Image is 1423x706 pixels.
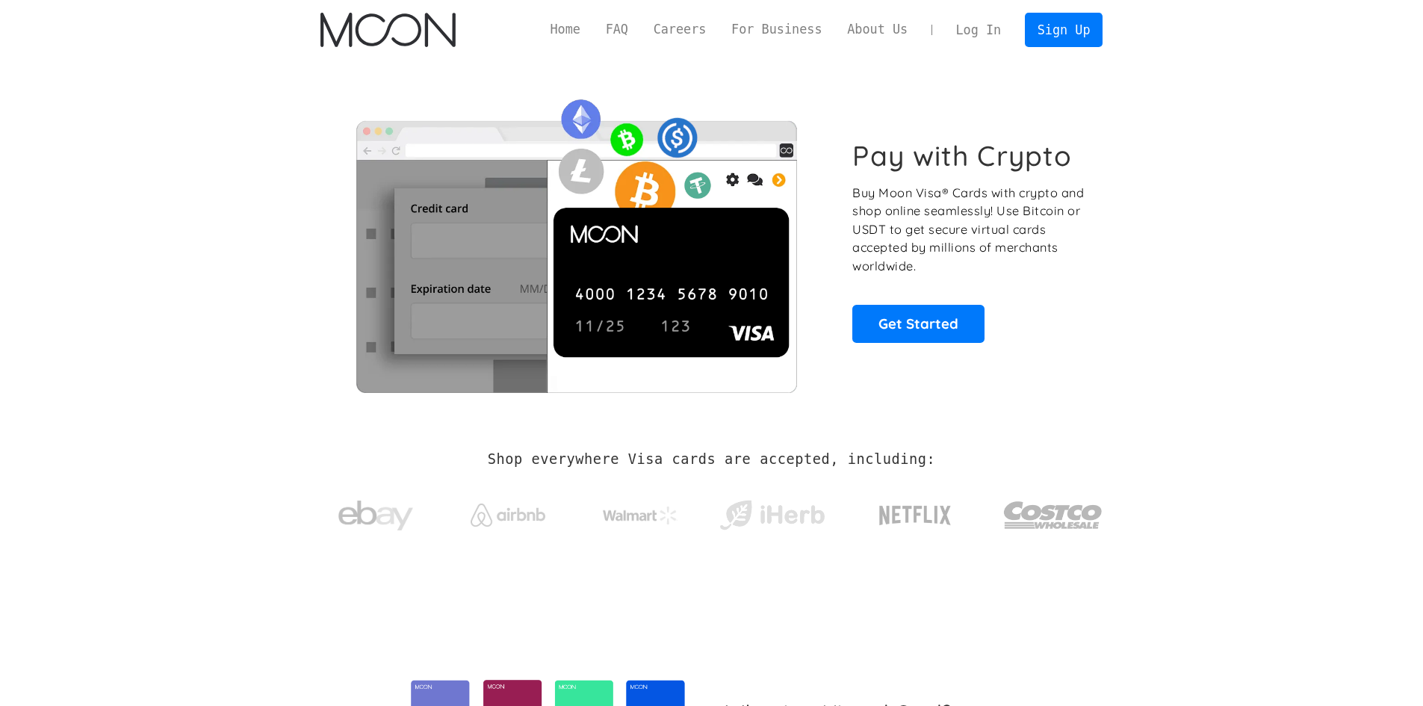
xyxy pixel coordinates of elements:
img: Moon Cards let you spend your crypto anywhere Visa is accepted. [320,89,832,392]
img: Airbnb [471,504,545,527]
img: Netflix [878,497,952,534]
h1: Pay with Crypto [852,139,1072,173]
a: Careers [641,20,719,39]
img: iHerb [716,496,828,535]
a: Netflix [849,482,982,542]
a: Sign Up [1025,13,1103,46]
img: Moon Logo [320,13,456,47]
a: FAQ [593,20,641,39]
h2: Shop everywhere Visa cards are accepted, including: [488,451,935,468]
img: Costco [1003,487,1103,543]
a: ebay [320,477,432,547]
a: Walmart [584,492,695,532]
a: Log In [943,13,1014,46]
a: Costco [1003,472,1103,551]
a: iHerb [716,481,828,542]
img: ebay [338,492,413,539]
a: Airbnb [452,489,563,534]
a: home [320,13,456,47]
p: Buy Moon Visa® Cards with crypto and shop online seamlessly! Use Bitcoin or USDT to get secure vi... [852,184,1086,276]
a: Get Started [852,305,985,342]
a: About Us [834,20,920,39]
a: Home [538,20,593,39]
img: Walmart [603,507,678,524]
a: For Business [719,20,834,39]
